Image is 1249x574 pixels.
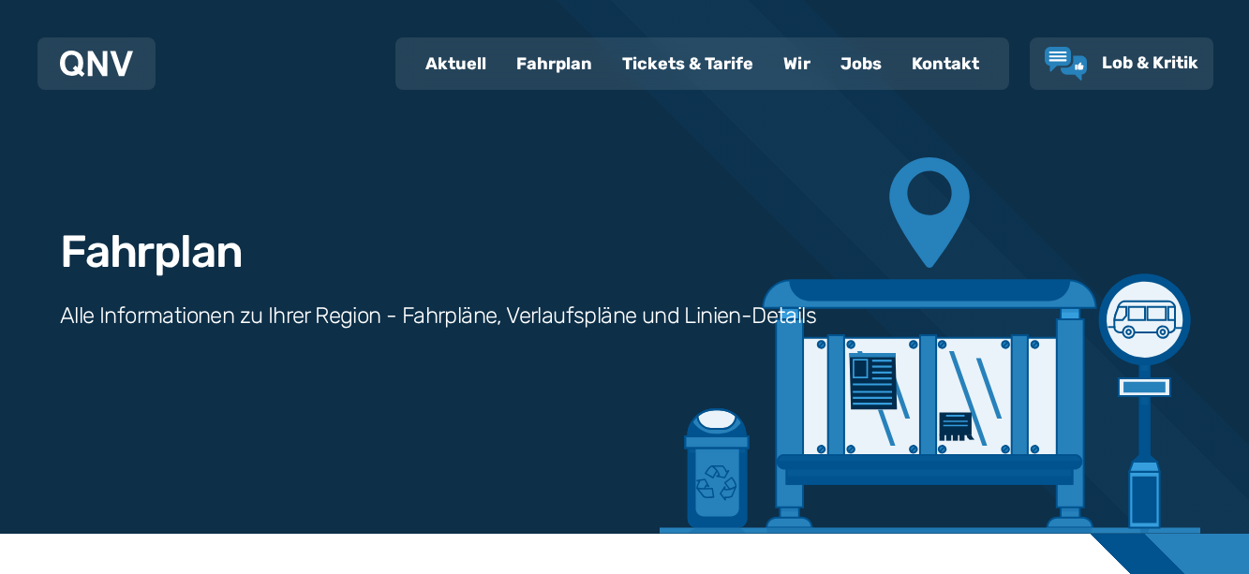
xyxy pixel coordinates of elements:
[1045,47,1198,81] a: Lob & Kritik
[60,229,242,274] h1: Fahrplan
[768,39,825,88] a: Wir
[60,51,133,77] img: QNV Logo
[607,39,768,88] a: Tickets & Tarife
[897,39,994,88] a: Kontakt
[60,45,133,82] a: QNV Logo
[60,301,816,331] h3: Alle Informationen zu Ihrer Region - Fahrpläne, Verlaufspläne und Linien-Details
[410,39,501,88] a: Aktuell
[501,39,607,88] a: Fahrplan
[825,39,897,88] a: Jobs
[1102,52,1198,73] span: Lob & Kritik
